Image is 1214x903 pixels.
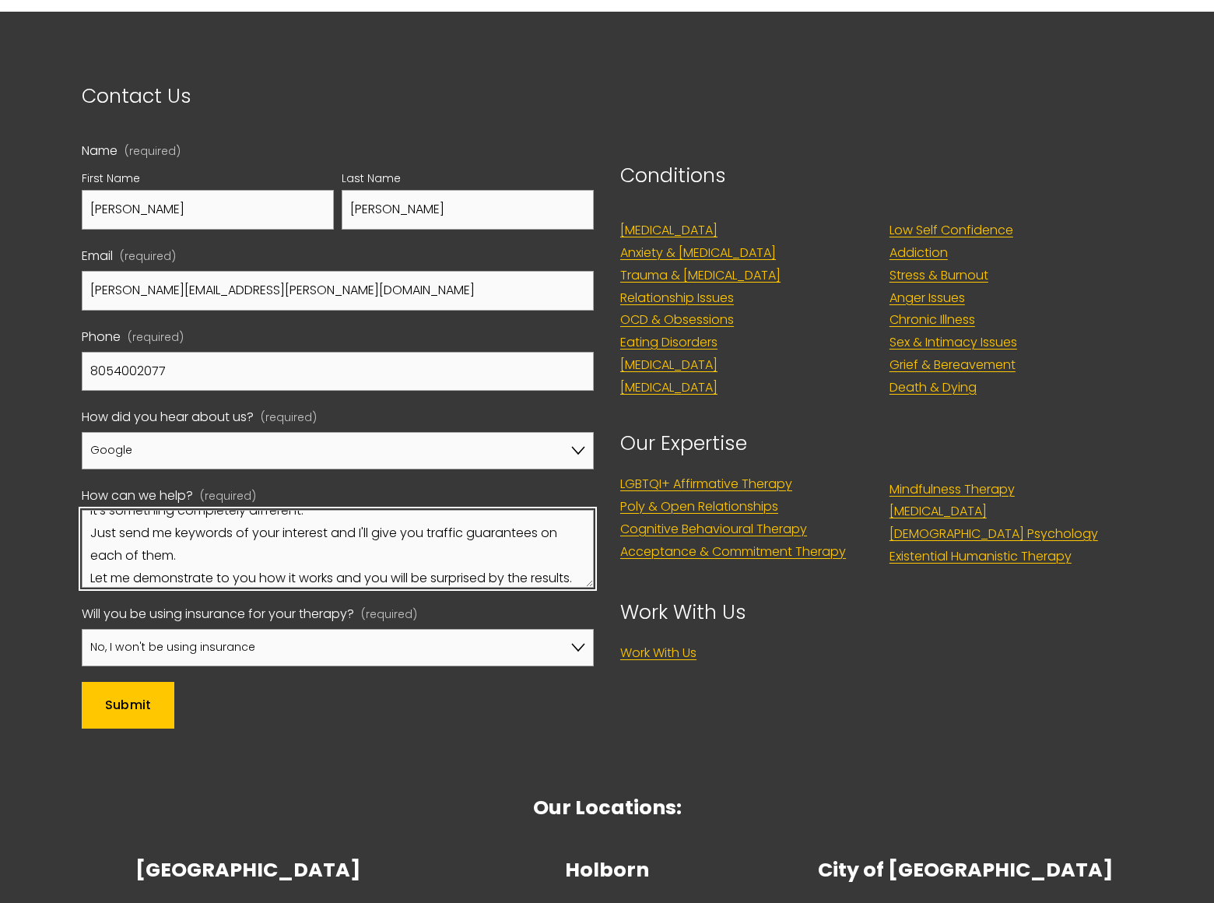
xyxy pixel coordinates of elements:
a: Cognitive Behavioural Therapy [620,518,807,541]
a: [MEDICAL_DATA] [889,501,987,523]
strong: [GEOGRAPHIC_DATA] [135,856,360,884]
span: (required) [120,247,176,266]
a: Sex & Intimacy Issues [889,332,1017,354]
a: [MEDICAL_DATA] [620,354,718,377]
p: Conditions [620,158,1132,194]
a: [MEDICAL_DATA] [620,220,718,242]
strong: City of [GEOGRAPHIC_DATA] [818,856,1113,884]
strong: Our Locations: [533,793,682,821]
a: Death & Dying [889,377,977,399]
a: Acceptance & Commitment Therapy [620,541,846,564]
button: SubmitSubmit [82,682,174,729]
span: Name [82,140,118,163]
a: Work With Us [620,642,696,665]
span: (required) [361,605,417,624]
a: Addiction [889,242,948,265]
a: Mindfulness Therapy [889,479,1015,501]
p: Our Expertise [620,426,863,462]
span: (required) [200,487,256,506]
p: Contact Us [82,79,594,114]
textarea: I am not offering to you SEO, nor Pay Per Click Advertising. It's something completely different.... [82,510,594,588]
span: Phone [82,326,121,349]
a: Relationship Issues [620,287,734,310]
a: Poly & Open Relationships [620,496,778,518]
a: Existential Humanistic Therapy [889,546,1072,568]
select: How did you hear about us? [82,432,594,469]
span: How did you hear about us? [82,406,254,429]
a: [MEDICAL_DATA] [620,377,718,399]
span: How can we help? [82,485,193,508]
span: Email [82,245,113,268]
span: Will you be using insurance for your therapy? [82,603,354,626]
strong: Holborn [565,856,649,884]
span: (required) [128,328,184,347]
a: Grief & Bereavement [889,354,1016,377]
a: [DEMOGRAPHIC_DATA] Psychology [889,523,1098,546]
a: Low Self Confidence [889,220,1013,242]
a: Chronic Illness [889,309,975,332]
a: Anger Issues [889,287,965,310]
p: Work With Us [620,595,1132,631]
div: First Name [82,169,334,190]
a: Stress & Burnout [889,265,988,287]
div: Last Name [342,169,594,190]
a: Anxiety & [MEDICAL_DATA] [620,242,776,265]
span: (required) [125,146,181,156]
span: Submit [105,696,152,714]
a: Eating Disorders [620,332,718,354]
select: Will you be using insurance for your therapy? [82,629,594,666]
a: LGBTQI+ Affirmative Therapy [620,473,792,496]
a: OCD & Obsessions [620,309,734,332]
span: (required) [261,408,317,427]
a: Trauma & [MEDICAL_DATA] [620,265,781,287]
